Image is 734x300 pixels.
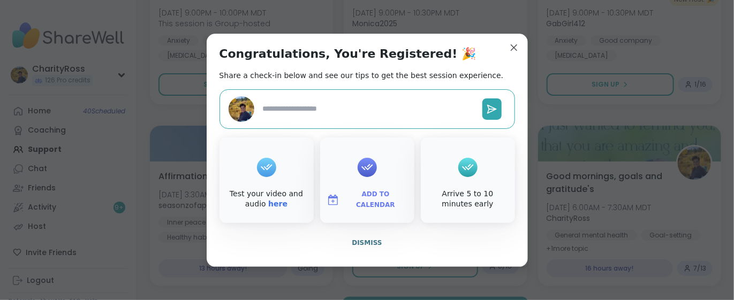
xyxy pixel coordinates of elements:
[222,189,312,210] div: Test your video and audio
[268,199,287,208] a: here
[220,70,504,81] h2: Share a check-in below and see our tips to get the best session experience.
[229,96,254,122] img: CharityRoss
[220,47,476,61] h1: Congratulations, You're Registered! 🎉
[352,239,382,247] span: Dismiss
[220,232,515,254] button: Dismiss
[327,194,339,206] img: ShareWell Logomark
[344,189,408,210] span: Add to Calendar
[322,189,412,211] button: Add to Calendar
[423,189,513,210] div: Arrive 5 to 10 minutes early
